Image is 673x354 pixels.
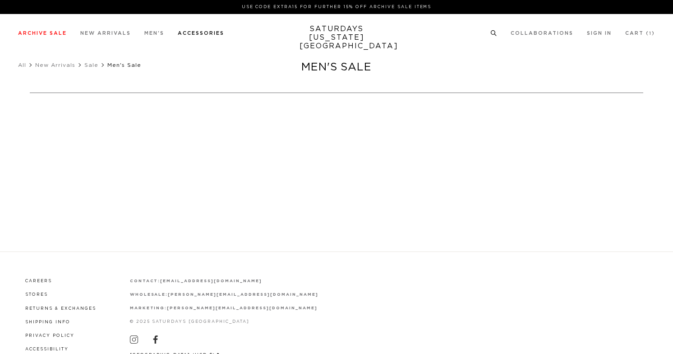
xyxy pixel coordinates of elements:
[511,31,573,36] a: Collaborations
[25,334,74,338] a: Privacy Policy
[649,32,652,36] small: 1
[130,318,318,325] p: © 2025 Saturdays [GEOGRAPHIC_DATA]
[130,293,168,297] strong: wholesale:
[587,31,612,36] a: Sign In
[80,31,131,36] a: New Arrivals
[35,62,75,68] a: New Arrivals
[167,306,317,310] a: [PERSON_NAME][EMAIL_ADDRESS][DOMAIN_NAME]
[25,307,96,311] a: Returns & Exchanges
[18,62,26,68] a: All
[168,293,318,297] a: [PERSON_NAME][EMAIL_ADDRESS][DOMAIN_NAME]
[300,25,374,51] a: SATURDAYS[US_STATE][GEOGRAPHIC_DATA]
[160,279,262,283] a: [EMAIL_ADDRESS][DOMAIN_NAME]
[18,31,67,36] a: Archive Sale
[25,279,52,283] a: Careers
[107,62,141,68] span: Men's Sale
[130,279,161,283] strong: contact:
[25,293,48,297] a: Stores
[625,31,655,36] a: Cart (1)
[84,62,98,68] a: Sale
[178,31,224,36] a: Accessories
[25,347,69,351] a: Accessibility
[144,31,164,36] a: Men's
[25,320,70,324] a: Shipping Info
[22,4,651,10] p: Use Code EXTRA15 for Further 15% Off Archive Sale Items
[130,306,167,310] strong: marketing:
